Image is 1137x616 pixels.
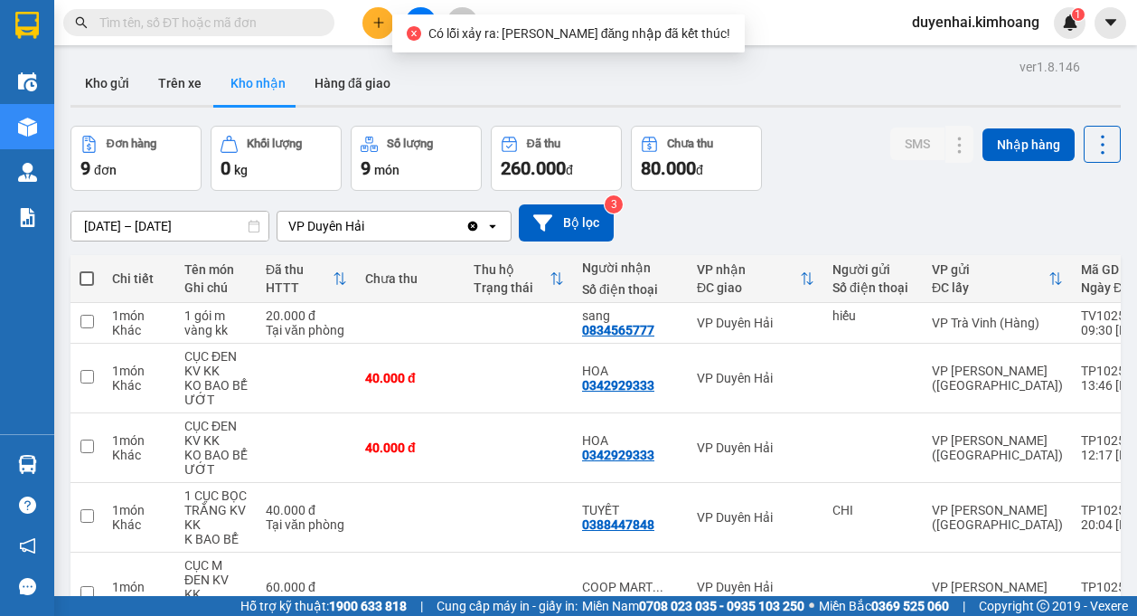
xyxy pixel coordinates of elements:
[266,280,333,295] div: HTTT
[266,262,333,277] div: Đã thu
[184,488,248,532] div: 1 CỤC BỌC TRẮNG KV KK
[18,118,37,137] img: warehouse-icon
[697,510,814,525] div: VP Duyên Hải
[184,262,248,277] div: Tên món
[653,580,663,594] span: ...
[1072,8,1085,21] sup: 1
[405,7,437,39] button: file-add
[112,433,166,448] div: 1 món
[18,72,37,91] img: warehouse-icon
[18,455,37,474] img: warehouse-icon
[582,517,654,532] div: 0388447848
[491,126,622,191] button: Đã thu260.000đ
[112,517,166,532] div: Khác
[112,580,166,594] div: 1 món
[288,217,364,235] div: VP Duyên Hải
[519,204,614,242] button: Bộ lọc
[582,308,679,323] div: sang
[1020,57,1080,77] div: ver 1.8.146
[407,26,421,41] span: close-circle
[697,262,800,277] div: VP nhận
[688,255,823,303] th: Toggle SortBy
[932,503,1063,532] div: VP [PERSON_NAME] ([GEOGRAPHIC_DATA])
[465,219,480,233] svg: Clear value
[112,594,166,609] div: Khác
[211,126,342,191] button: Khối lượng0kg
[963,596,965,616] span: |
[982,128,1075,161] button: Nhập hàng
[819,596,949,616] span: Miền Bắc
[1095,7,1126,39] button: caret-down
[365,271,456,286] div: Chưa thu
[809,602,814,610] span: ⚪️
[932,364,1063,393] div: VP [PERSON_NAME] ([GEOGRAPHIC_DATA])
[832,503,914,517] div: CHI
[697,371,814,385] div: VP Duyên Hải
[18,163,37,182] img: warehouse-icon
[361,157,371,179] span: 9
[99,13,313,33] input: Tìm tên, số ĐT hoặc mã đơn
[221,157,230,179] span: 0
[362,7,394,39] button: plus
[365,441,456,455] div: 40.000 đ
[631,126,762,191] button: Chưa thu80.000đ
[1103,14,1119,31] span: caret-down
[871,599,949,613] strong: 0369 525 060
[697,580,814,594] div: VP Duyên Hải
[605,195,623,213] sup: 3
[446,7,478,39] button: aim
[428,26,730,41] span: Có lỗi xảy ra: [PERSON_NAME] đăng nhập đã kết thúc!
[112,323,166,337] div: Khác
[501,157,566,179] span: 260.000
[184,308,248,337] div: 1 gói m vàng kk
[372,16,385,29] span: plus
[300,62,405,105] button: Hàng đã giao
[374,163,399,177] span: món
[582,282,679,297] div: Số điện thoại
[15,12,39,39] img: logo-vxr
[18,208,37,227] img: solution-icon
[485,219,500,233] svg: open
[1062,14,1078,31] img: icon-new-feature
[1037,600,1049,612] span: copyright
[19,578,36,595] span: message
[582,378,654,393] div: 0342929333
[365,371,456,385] div: 40.000 đ
[366,217,368,235] input: Selected VP Duyên Hải.
[420,596,423,616] span: |
[19,537,36,554] span: notification
[639,599,804,613] strong: 0708 023 035 - 0935 103 250
[257,255,356,303] th: Toggle SortBy
[75,16,88,29] span: search
[70,62,144,105] button: Kho gửi
[697,594,814,609] div: Giao: GIAO TN
[832,262,914,277] div: Người gửi
[527,137,560,150] div: Đã thu
[641,157,696,179] span: 80.000
[932,433,1063,462] div: VP [PERSON_NAME] ([GEOGRAPHIC_DATA])
[329,599,407,613] strong: 1900 633 818
[697,316,814,330] div: VP Duyên Hải
[582,596,804,616] span: Miền Nam
[582,594,654,609] div: 0975123054
[144,62,216,105] button: Trên xe
[107,137,156,150] div: Đơn hàng
[832,308,914,323] div: hiếu
[566,163,573,177] span: đ
[184,532,248,546] div: K BAO BỂ
[247,137,302,150] div: Khối lượng
[697,280,800,295] div: ĐC giao
[112,503,166,517] div: 1 món
[184,558,248,602] div: CỤC M ĐEN KV KK
[437,596,578,616] span: Cung cấp máy in - giấy in:
[1075,8,1081,21] span: 1
[932,580,1063,609] div: VP [PERSON_NAME] ([GEOGRAPHIC_DATA])
[387,137,433,150] div: Số lượng
[266,594,347,609] div: Tại văn phòng
[266,517,347,532] div: Tại văn phòng
[932,280,1048,295] div: ĐC lấy
[582,364,679,378] div: HOA
[351,126,482,191] button: Số lượng9món
[184,280,248,295] div: Ghi chú
[266,580,347,594] div: 60.000 đ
